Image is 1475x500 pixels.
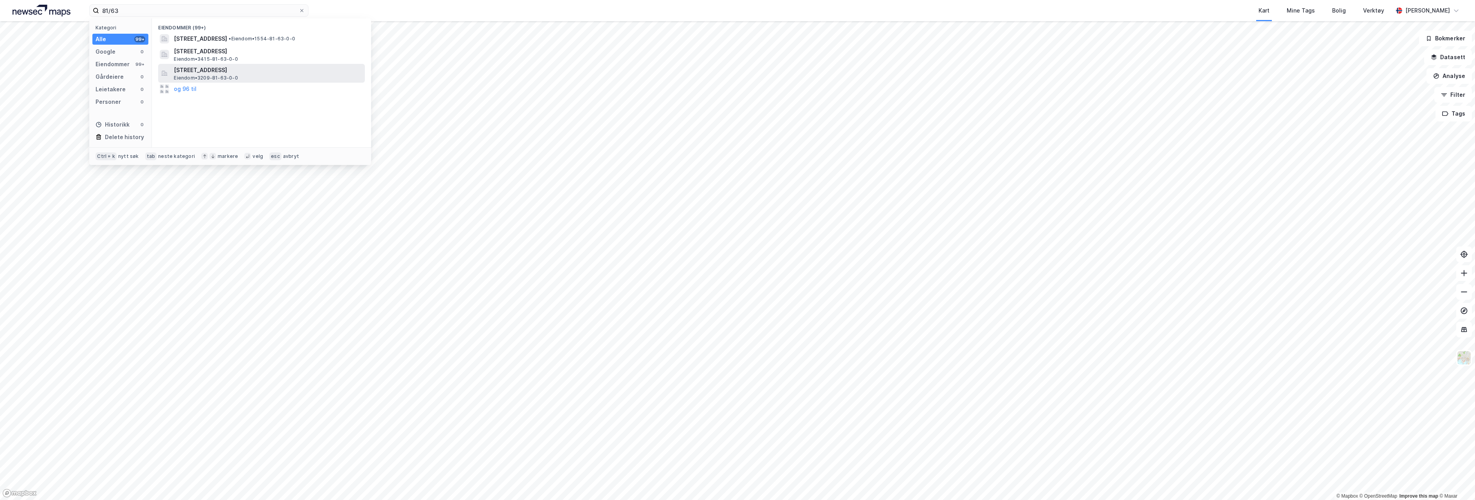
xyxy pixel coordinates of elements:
[1457,350,1471,365] img: Z
[1336,493,1358,499] a: Mapbox
[1287,6,1315,15] div: Mine Tags
[269,152,281,160] div: esc
[158,153,195,159] div: neste kategori
[174,84,197,94] button: og 96 til
[13,5,70,16] img: logo.a4113a55bc3d86da70a041830d287a7e.svg
[96,25,148,31] div: Kategori
[1363,6,1384,15] div: Verktøy
[1399,493,1438,499] a: Improve this map
[134,36,145,42] div: 99+
[145,152,157,160] div: tab
[96,34,106,44] div: Alle
[174,56,238,62] span: Eiendom • 3415-81-63-0-0
[1259,6,1269,15] div: Kart
[1419,31,1472,46] button: Bokmerker
[96,152,117,160] div: Ctrl + k
[1360,493,1397,499] a: OpenStreetMap
[2,489,37,498] a: Mapbox homepage
[1405,6,1450,15] div: [PERSON_NAME]
[105,132,144,142] div: Delete history
[174,65,362,75] span: [STREET_ADDRESS]
[1435,106,1472,121] button: Tags
[96,97,121,107] div: Personer
[1424,49,1472,65] button: Datasett
[139,86,145,92] div: 0
[96,72,124,82] div: Gårdeiere
[252,153,263,159] div: velg
[229,36,231,42] span: •
[96,120,130,129] div: Historikk
[139,121,145,128] div: 0
[96,60,130,69] div: Eiendommer
[218,153,238,159] div: markere
[1434,87,1472,103] button: Filter
[283,153,299,159] div: avbryt
[1436,462,1475,500] iframe: Chat Widget
[96,85,126,94] div: Leietakere
[152,18,371,33] div: Eiendommer (99+)
[99,5,299,16] input: Søk på adresse, matrikkel, gårdeiere, leietakere eller personer
[174,75,238,81] span: Eiendom • 3209-81-63-0-0
[174,47,362,56] span: [STREET_ADDRESS]
[96,47,115,56] div: Google
[134,61,145,67] div: 99+
[139,74,145,80] div: 0
[229,36,295,42] span: Eiendom • 1554-81-63-0-0
[1426,68,1472,84] button: Analyse
[139,49,145,55] div: 0
[174,34,227,43] span: [STREET_ADDRESS]
[118,153,139,159] div: nytt søk
[139,99,145,105] div: 0
[1332,6,1346,15] div: Bolig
